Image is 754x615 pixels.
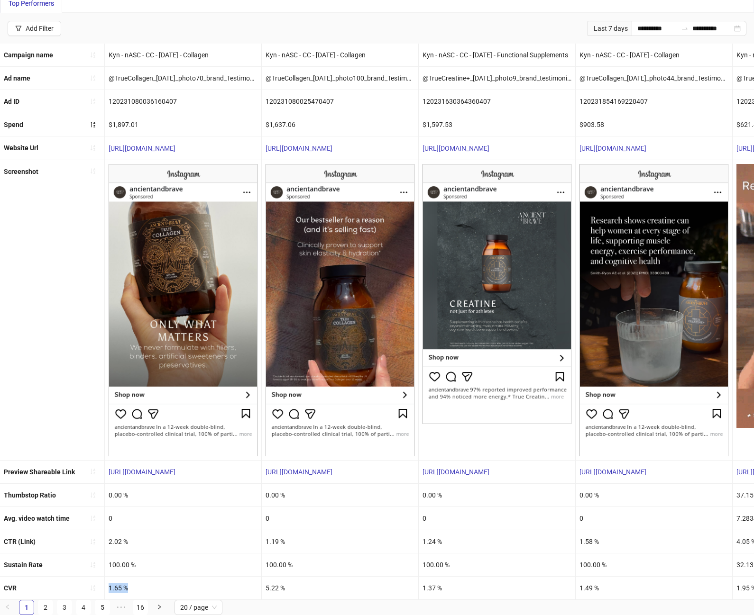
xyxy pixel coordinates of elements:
[38,600,53,615] a: 2
[4,74,30,82] b: Ad name
[105,484,261,506] div: 0.00 %
[262,113,418,136] div: $1,637.06
[109,145,175,152] a: [URL][DOMAIN_NAME]
[266,145,332,152] a: [URL][DOMAIN_NAME]
[419,530,575,553] div: 1.24 %
[4,51,53,59] b: Campaign name
[152,600,167,615] button: right
[152,600,167,615] li: Next Page
[576,484,732,506] div: 0.00 %
[4,561,43,569] b: Sustain Rate
[90,515,96,522] span: sort-ascending
[95,600,110,615] a: 5
[76,600,91,615] a: 4
[105,577,261,599] div: 1.65 %
[90,468,96,475] span: sort-ascending
[109,468,175,476] a: [URL][DOMAIN_NAME]
[262,530,418,553] div: 1.19 %
[90,492,96,498] span: sort-ascending
[133,600,148,615] li: 16
[419,507,575,530] div: 0
[4,168,38,175] b: Screenshot
[576,530,732,553] div: 1.58 %
[4,515,70,522] b: Avg. video watch time
[105,90,261,113] div: 120231080036160407
[576,44,732,66] div: Kyn - nASC - CC - [DATE] - Collagen
[90,561,96,568] span: sort-ascending
[15,25,22,32] span: filter
[262,90,418,113] div: 120231080025470407
[175,600,222,615] div: Page Size
[419,553,575,576] div: 100.00 %
[262,577,418,599] div: 5.22 %
[262,67,418,90] div: @TrueCollagen_[DATE]_photo100_brand_Testimonial_TrueCollagen_AncientBrave__iter0
[90,145,96,151] span: sort-ascending
[105,507,261,530] div: 0
[266,164,414,456] img: Screenshot 120231080025470407
[156,604,162,610] span: right
[4,98,19,105] b: Ad ID
[133,600,147,615] a: 16
[681,25,689,32] span: to
[419,67,575,90] div: @TrueCreatine+_[DATE]_photo9_brand_testimonial_TrueCreatine_AncientBrave__iter0
[180,600,217,615] span: 20 / page
[262,484,418,506] div: 0.00 %
[8,21,61,36] button: Add Filter
[105,44,261,66] div: Kyn - nASC - CC - [DATE] - Collagen
[4,121,23,128] b: Spend
[105,67,261,90] div: @TrueCollagen_[DATE]_photo70_brand_Testimonial_TrueCollagen_AncientBrave__iter0
[4,144,38,152] b: Website Url
[19,600,34,615] a: 1
[419,44,575,66] div: Kyn - nASC - CC - [DATE] - Functional Supplements
[4,538,36,545] b: CTR (Link)
[90,121,96,128] span: sort-descending
[423,145,489,152] a: [URL][DOMAIN_NAME]
[579,164,728,456] img: Screenshot 120231854169220407
[26,25,54,32] div: Add Filter
[4,584,17,592] b: CVR
[588,21,632,36] div: Last 7 days
[419,577,575,599] div: 1.37 %
[57,600,72,615] a: 3
[90,52,96,58] span: sort-ascending
[266,468,332,476] a: [URL][DOMAIN_NAME]
[5,604,10,610] span: left
[90,168,96,174] span: sort-ascending
[90,75,96,81] span: sort-ascending
[262,507,418,530] div: 0
[419,90,575,113] div: 120231630364360407
[4,491,56,499] b: Thumbstop Ratio
[90,585,96,591] span: sort-ascending
[105,113,261,136] div: $1,897.01
[576,67,732,90] div: @TrueCollagen_[DATE]_photo44_brand_Testimonial_TrueCollagen_AncientBrave__iter0 - Copy
[681,25,689,32] span: swap-right
[4,468,75,476] b: Preview Shareable Link
[576,90,732,113] div: 120231854169220407
[576,113,732,136] div: $903.58
[109,164,257,456] img: Screenshot 120231080036160407
[579,145,646,152] a: [URL][DOMAIN_NAME]
[114,600,129,615] span: •••
[105,553,261,576] div: 100.00 %
[579,468,646,476] a: [URL][DOMAIN_NAME]
[262,44,418,66] div: Kyn - nASC - CC - [DATE] - Collagen
[419,113,575,136] div: $1,597.53
[105,530,261,553] div: 2.02 %
[423,468,489,476] a: [URL][DOMAIN_NAME]
[576,577,732,599] div: 1.49 %
[576,507,732,530] div: 0
[419,484,575,506] div: 0.00 %
[95,600,110,615] li: 5
[423,164,571,425] img: Screenshot 120231630364360407
[114,600,129,615] li: Next 5 Pages
[576,553,732,576] div: 100.00 %
[262,553,418,576] div: 100.00 %
[90,98,96,105] span: sort-ascending
[90,538,96,545] span: sort-ascending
